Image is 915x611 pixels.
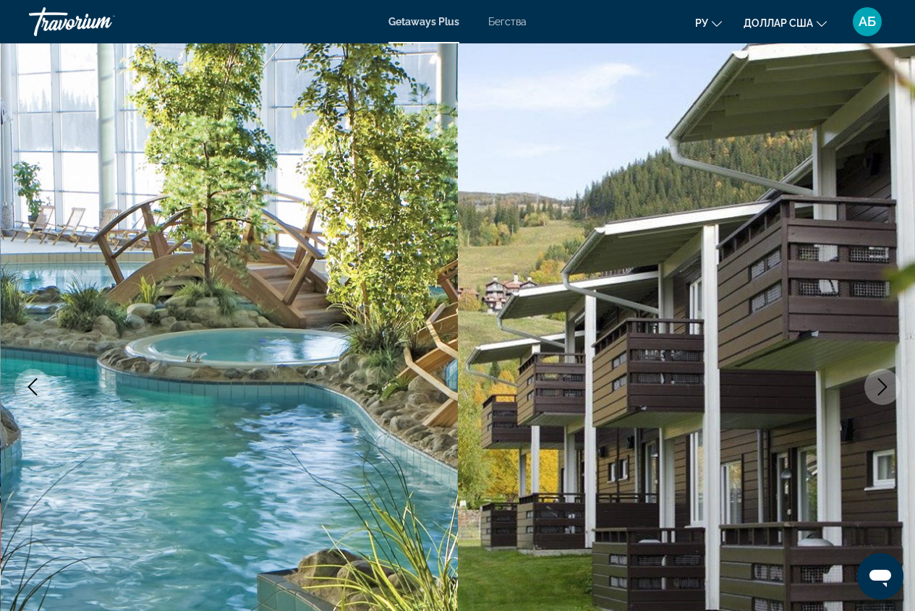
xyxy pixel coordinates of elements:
button: Меню пользователя [848,7,886,37]
a: Getaways Plus [388,16,459,27]
button: Изменить язык [695,12,722,33]
button: Previous image [14,369,51,405]
font: ру [695,17,708,29]
a: Бегства [488,16,527,27]
button: Изменить валюту [744,12,827,33]
iframe: Кнопка запуска окна обмена сообщениями [857,553,903,599]
font: доллар США [744,17,813,29]
font: АБ [859,14,876,29]
a: Травориум [29,3,174,40]
button: Next image [864,369,901,405]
